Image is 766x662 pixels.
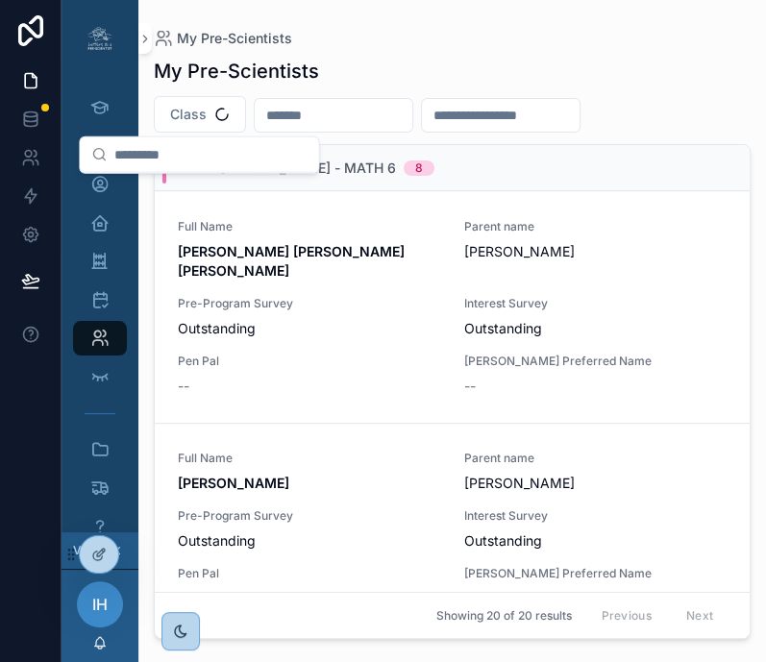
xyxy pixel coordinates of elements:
[178,566,441,581] span: Pen Pal
[436,608,572,624] span: Showing 20 of 20 results
[464,319,728,338] span: Outstanding
[154,96,246,133] button: Select Button
[464,566,728,581] span: [PERSON_NAME] Preferred Name
[85,23,115,54] img: App logo
[178,243,408,279] strong: [PERSON_NAME] [PERSON_NAME] [PERSON_NAME]
[464,474,728,493] span: [PERSON_NAME]
[178,319,441,338] span: Outstanding
[62,77,138,532] div: scrollable content
[464,451,728,466] span: Parent name
[464,589,476,608] span: --
[464,354,728,369] span: [PERSON_NAME] Preferred Name
[464,296,728,311] span: Interest Survey
[154,29,292,48] a: My Pre-Scientists
[155,191,750,423] a: Full Name[PERSON_NAME] [PERSON_NAME] [PERSON_NAME]Parent name[PERSON_NAME]Pre-Program SurveyOutst...
[178,508,441,524] span: Pre-Program Survey
[178,296,441,311] span: Pre-Program Survey
[464,219,728,234] span: Parent name
[92,593,108,616] span: IH
[178,451,441,466] span: Full Name
[464,377,476,396] span: --
[464,531,728,551] span: Outstanding
[178,377,189,396] span: --
[178,589,189,608] span: --
[178,354,441,369] span: Pen Pal
[177,29,292,48] span: My Pre-Scientists
[154,58,319,85] h1: My Pre-Scientists
[170,105,207,124] span: Class
[178,219,441,234] span: Full Name
[464,242,728,261] span: [PERSON_NAME]
[178,475,289,491] strong: [PERSON_NAME]
[415,160,423,176] div: 8
[464,508,728,524] span: Interest Survey
[155,423,750,635] a: Full Name[PERSON_NAME]Parent name[PERSON_NAME]Pre-Program SurveyOutstandingInterest SurveyOutstan...
[178,531,441,551] span: Outstanding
